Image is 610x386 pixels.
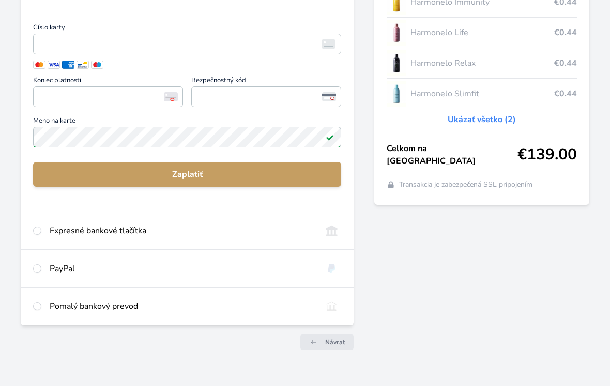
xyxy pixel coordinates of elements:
[399,180,532,190] span: Transakcia je zabezpečená SSL pripojením
[517,145,577,164] span: €139.00
[33,24,341,34] span: Číslo karty
[191,77,341,86] span: Bezpečnostný kód
[322,225,341,237] img: onlineBanking_SK.svg
[410,57,554,69] span: Harmonelo Relax
[410,87,554,100] span: Harmonelo Slimfit
[33,127,341,147] input: Meno na kartePole je platné
[554,87,577,100] span: €0.44
[322,300,341,313] img: bankTransfer_IBAN.svg
[50,262,314,275] div: PayPal
[50,300,314,313] div: Pomalý bankový prevod
[33,162,341,187] button: Zaplatiť
[164,92,178,101] img: Koniec platnosti
[325,338,345,346] span: Návrat
[41,168,333,181] span: Zaplatiť
[448,113,516,126] a: Ukázať všetko (2)
[50,225,314,237] div: Expresné bankové tlačítka
[38,37,337,51] iframe: Iframe pre číslo karty
[33,117,341,127] span: Meno na karte
[196,90,337,104] iframe: Iframe pre bezpečnostný kód
[387,81,406,107] img: SLIMFIT_se_stinem_x-lo.jpg
[322,39,335,49] img: card
[326,133,334,141] img: Pole je platné
[33,77,183,86] span: Koniec platnosti
[554,26,577,39] span: €0.44
[410,26,554,39] span: Harmonelo Life
[554,57,577,69] span: €0.44
[322,262,341,275] img: paypal.svg
[38,90,178,104] iframe: Iframe pre deň vypršania platnosti
[387,20,406,46] img: CLEAN_LIFE_se_stinem_x-lo.jpg
[300,334,354,350] a: Návrat
[387,142,517,167] span: Celkom na [GEOGRAPHIC_DATA]
[387,50,406,76] img: CLEAN_RELAX_se_stinem_x-lo.jpg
